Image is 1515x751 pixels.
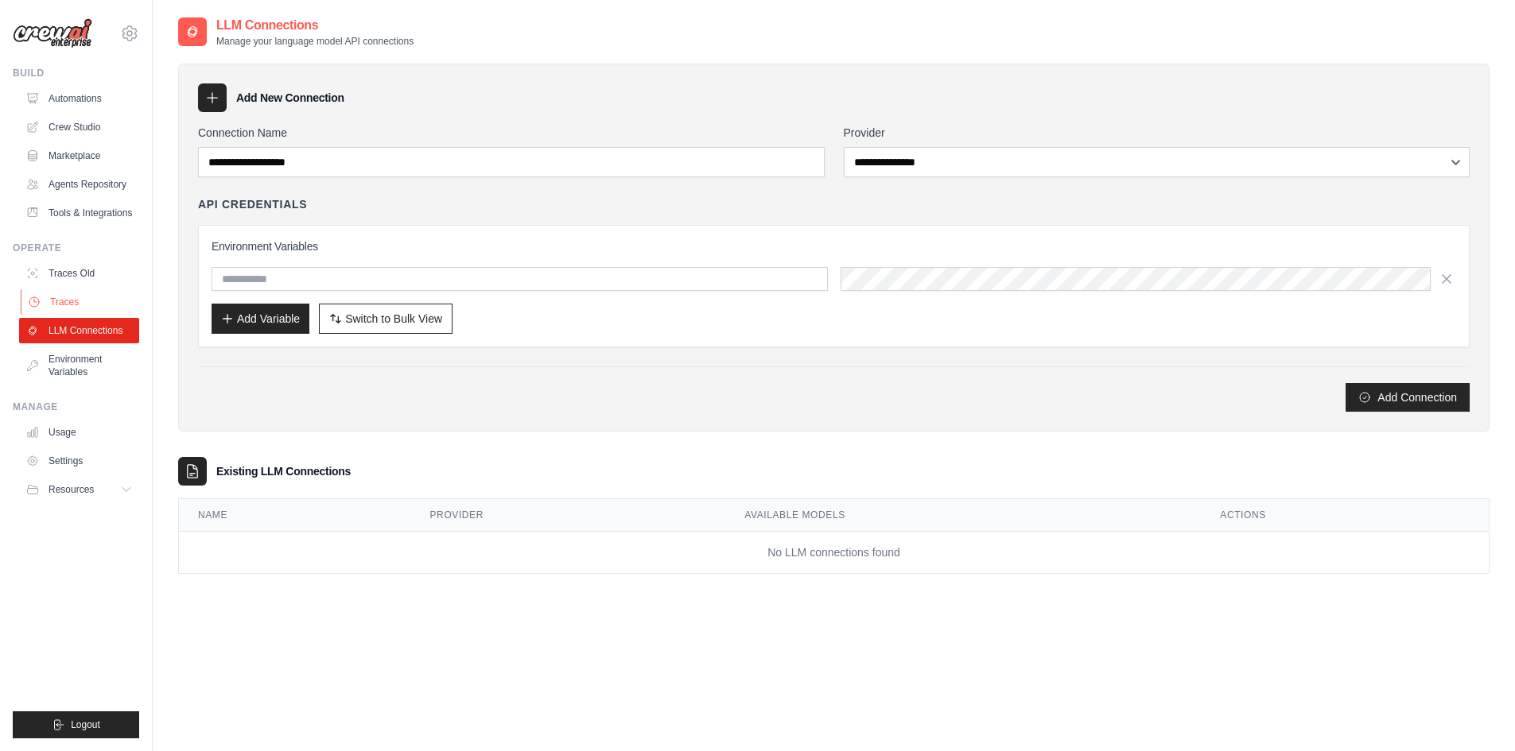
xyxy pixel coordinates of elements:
span: Switch to Bulk View [345,311,442,327]
td: No LLM connections found [179,532,1489,574]
a: Usage [19,420,139,445]
label: Connection Name [198,125,825,141]
a: Environment Variables [19,346,139,385]
th: Available Models [725,499,1201,532]
h3: Existing LLM Connections [216,463,351,479]
h2: LLM Connections [216,16,414,35]
a: Tools & Integrations [19,200,139,226]
button: Resources [19,477,139,502]
button: Add Connection [1346,383,1470,412]
th: Provider [411,499,726,532]
a: Marketplace [19,143,139,168]
a: Settings [19,448,139,474]
a: Agents Repository [19,172,139,197]
h4: API Credentials [198,196,307,212]
a: LLM Connections [19,318,139,343]
div: Build [13,67,139,79]
h3: Environment Variables [212,238,1456,254]
div: Operate [13,242,139,254]
th: Actions [1201,499,1489,532]
img: Logo [13,18,92,48]
a: Automations [19,86,139,111]
th: Name [179,499,411,532]
span: Resources [49,483,94,496]
label: Provider [844,125,1470,141]
a: Traces [21,289,141,315]
button: Switch to Bulk View [319,304,453,334]
a: Crew Studio [19,114,139,140]
button: Logout [13,711,139,738]
span: Logout [71,718,100,731]
button: Add Variable [212,304,309,334]
p: Manage your language model API connections [216,35,414,48]
a: Traces Old [19,261,139,286]
h3: Add New Connection [236,90,344,106]
div: Manage [13,401,139,413]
